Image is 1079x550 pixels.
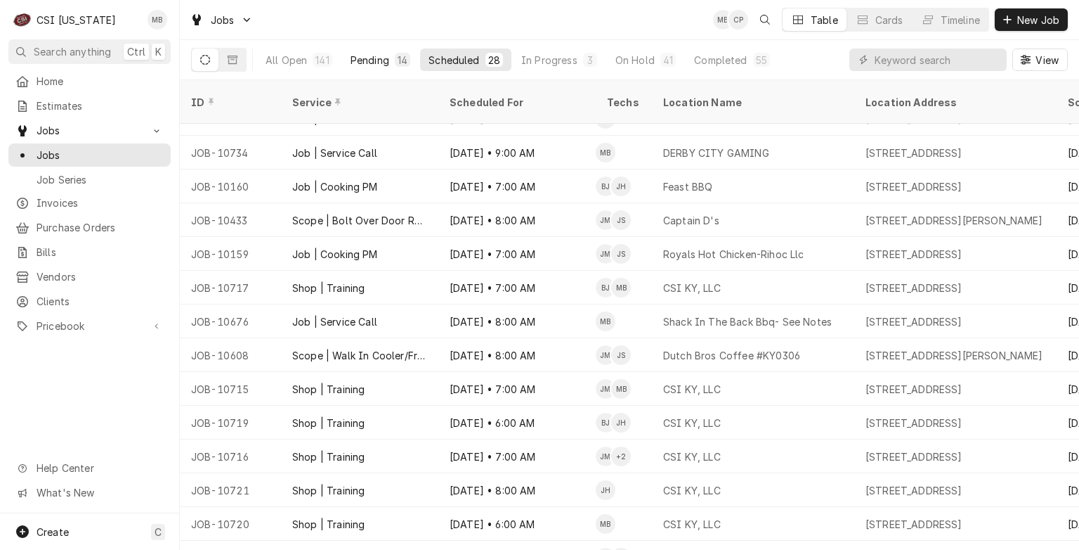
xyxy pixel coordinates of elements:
div: Job | Service Call [292,146,377,160]
div: Matt Brewington's Avatar [596,312,615,331]
div: JOB-10433 [180,203,281,237]
div: JM [596,210,615,230]
div: CSI KY, LLC [663,517,721,532]
div: CSI [US_STATE] [37,13,116,27]
div: BJ [596,278,615,298]
div: CSI KY, LLC [663,449,721,464]
div: Shack In The Back Bbq- See Notes [663,314,832,329]
div: Shop | Training [292,483,365,498]
div: MB [611,379,631,399]
div: Location Address [865,95,1042,110]
span: K [155,44,162,59]
div: CSI KY, LLC [663,281,721,295]
div: Techs [607,95,641,110]
div: Feast BBQ [663,179,712,194]
button: Search anythingCtrlK [8,39,171,64]
a: Home [8,70,171,93]
a: Go to Pricebook [8,314,171,338]
a: Estimates [8,94,171,117]
div: MB [148,10,167,30]
div: [STREET_ADDRESS] [865,449,962,464]
div: Shop | Training [292,416,365,430]
a: Go to Jobs [8,119,171,142]
div: MB [713,10,733,30]
div: BJ [596,413,615,433]
div: JS [611,345,631,365]
div: JM [596,244,615,264]
input: Keyword search [875,49,1000,71]
div: Shop | Training [292,382,365,397]
div: Jay Maiden's Avatar [596,210,615,230]
a: Jobs [8,143,171,167]
div: [STREET_ADDRESS][PERSON_NAME] [865,213,1043,228]
div: Bryant Jolley's Avatar [596,278,615,298]
div: Scheduled For [450,95,582,110]
div: [STREET_ADDRESS] [865,146,962,160]
div: Jeff Hartley's Avatar [611,413,631,433]
span: Estimates [37,98,164,113]
div: JS [611,210,631,230]
div: Jeff Hartley's Avatar [611,177,631,196]
div: Bryant Jolley's Avatar [596,177,615,196]
button: New Job [995,8,1068,31]
div: [DATE] • 7:00 AM [438,237,596,271]
div: Jay Maiden's Avatar [596,345,615,365]
div: Craig Pierce's Avatar [728,10,748,30]
div: Job | Cooking PM [292,179,378,194]
div: JH [611,413,631,433]
div: Bryant Jolley's Avatar [596,413,615,433]
span: Search anything [34,44,111,59]
span: Pricebook [37,319,143,333]
span: Purchase Orders [37,220,164,235]
div: [STREET_ADDRESS] [865,179,962,194]
div: Service [292,95,424,110]
div: Shop | Training [292,281,365,295]
div: Location Name [663,95,840,110]
span: Vendors [37,269,164,284]
span: Invoices [37,196,164,210]
div: 141 [315,53,329,68]
div: Job | Cooking PM [292,247,378,262]
div: MB [596,312,615,331]
a: Go to What's New [8,481,171,504]
span: C [155,525,162,539]
div: Captain D's [663,213,719,228]
div: CSI KY, LLC [663,382,721,397]
span: View [1033,53,1061,68]
div: JOB-10676 [180,305,281,338]
div: [STREET_ADDRESS] [865,314,962,329]
a: Clients [8,290,171,313]
div: JOB-10719 [180,406,281,440]
div: Matt Brewington's Avatar [713,10,733,30]
div: All Open [266,53,307,68]
div: Scheduled [429,53,479,68]
div: CSI KY, LLC [663,483,721,498]
span: Job Series [37,172,164,187]
div: Completed [694,53,747,68]
div: JH [611,177,631,196]
div: MB [596,143,615,162]
a: Bills [8,241,171,264]
div: [DATE] • 8:00 AM [438,338,596,372]
div: JM [596,379,615,399]
div: [STREET_ADDRESS] [865,517,962,532]
div: JOB-10734 [180,136,281,170]
div: Table [811,13,838,27]
div: Jeff Hartley's Avatar [596,480,615,500]
div: Matt Brewington's Avatar [611,278,631,298]
span: Home [37,74,164,89]
div: JOB-10717 [180,271,281,305]
div: JOB-10716 [180,440,281,473]
button: View [1012,49,1068,71]
div: [STREET_ADDRESS] [865,247,962,262]
span: Jobs [37,148,164,162]
div: 55 [756,53,767,68]
div: JOB-10721 [180,473,281,507]
div: Pending [351,53,389,68]
div: JOB-10715 [180,372,281,406]
div: [DATE] • 6:00 AM [438,406,596,440]
a: Vendors [8,265,171,288]
div: ID [191,95,267,110]
div: Royals Hot Chicken-Rihoc Llc [663,247,804,262]
div: [STREET_ADDRESS] [865,382,962,397]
